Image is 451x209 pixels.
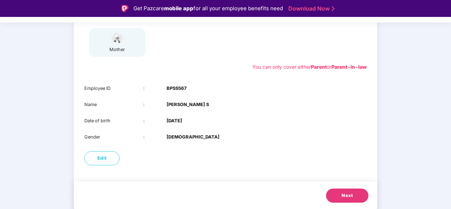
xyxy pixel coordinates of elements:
div: Name [84,101,143,108]
div: Date of birth [84,117,143,124]
div: mother [108,46,126,53]
img: Stroke [332,5,335,12]
button: Next [326,189,368,203]
div: Gender [84,134,143,141]
div: Employee ID [84,85,143,92]
b: [DATE] [167,117,182,124]
div: Get Pazcare for all your employee benefits need [133,4,283,13]
button: Edit [84,151,120,165]
img: Logo [121,5,128,12]
b: [DEMOGRAPHIC_DATA] [167,134,220,141]
div: : [143,117,167,124]
img: svg+xml;base64,PHN2ZyB4bWxucz0iaHR0cDovL3d3dy53My5vcmcvMjAwMC9zdmciIHdpZHRoPSI1NCIgaGVpZ2h0PSIzOC... [108,32,126,44]
b: [PERSON_NAME] S [167,101,209,108]
div: : [143,101,167,108]
div: : [143,134,167,141]
a: Download Now [288,5,332,12]
strong: mobile app [164,5,193,12]
div: : [143,85,167,92]
span: Next [342,192,353,199]
b: BPSS567 [167,85,187,92]
span: Edit [97,155,107,162]
b: Parent-in-law [331,64,367,70]
div: You can only cover either or [252,63,367,71]
b: Parent [311,64,327,70]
